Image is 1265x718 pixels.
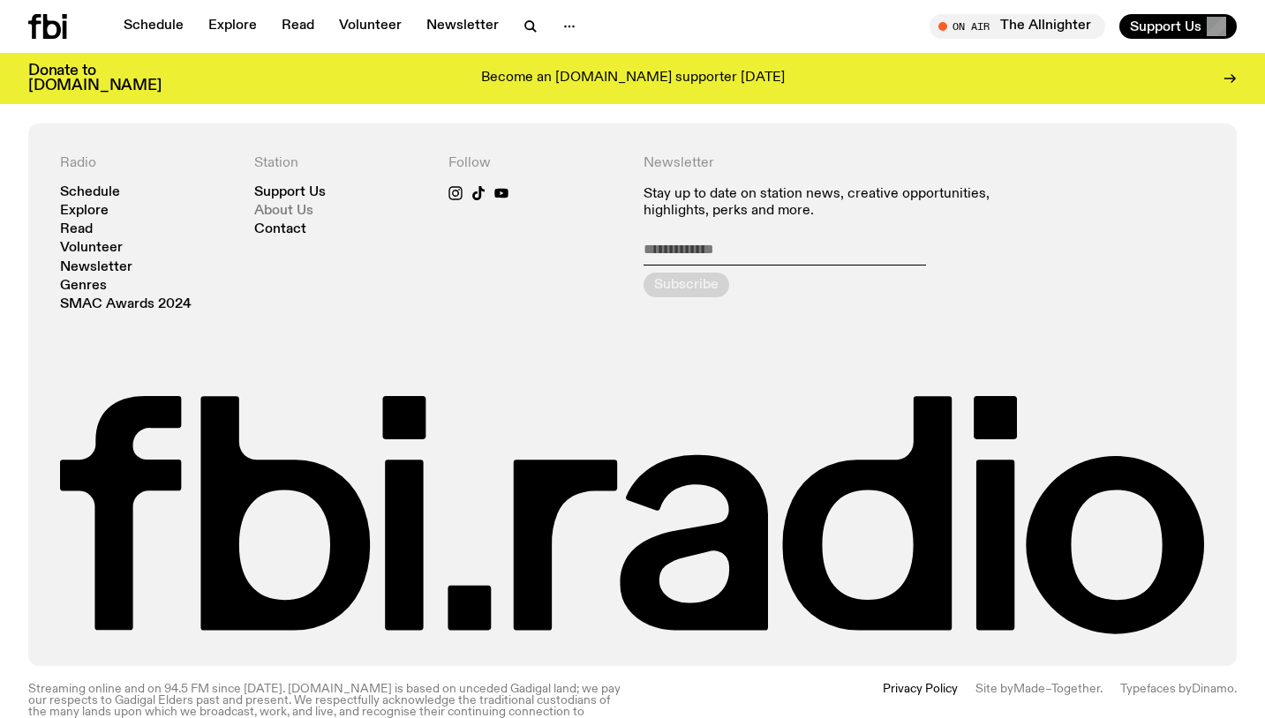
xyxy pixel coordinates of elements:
span: . [1100,683,1103,695]
h4: Radio [60,155,233,172]
h4: Follow [448,155,621,172]
a: Newsletter [416,14,509,39]
p: Stay up to date on station news, creative opportunities, highlights, perks and more. [644,186,1011,220]
span: . [1234,683,1237,695]
a: Genres [60,280,107,293]
a: Support Us [254,186,326,199]
a: Read [271,14,325,39]
button: Subscribe [644,273,729,297]
h4: Newsletter [644,155,1011,172]
a: Dinamo [1192,683,1234,695]
span: Support Us [1130,19,1201,34]
a: Read [60,223,93,236]
h3: Donate to [DOMAIN_NAME] [28,64,162,93]
button: On AirThe Allnighter [930,14,1105,39]
p: Become an [DOMAIN_NAME] supporter [DATE] [481,71,785,86]
a: Explore [198,14,267,39]
a: Schedule [113,14,194,39]
a: Newsletter [60,261,132,274]
a: Schedule [60,186,120,199]
a: Explore [60,205,109,218]
span: Typefaces by [1120,683,1192,695]
a: SMAC Awards 2024 [60,298,192,311]
a: Made–Together [1013,683,1100,695]
h4: Station [254,155,427,172]
a: Volunteer [60,242,123,255]
a: About Us [254,205,313,218]
button: Support Us [1119,14,1237,39]
a: Contact [254,223,306,236]
a: Volunteer [328,14,412,39]
span: Site by [975,683,1013,695]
